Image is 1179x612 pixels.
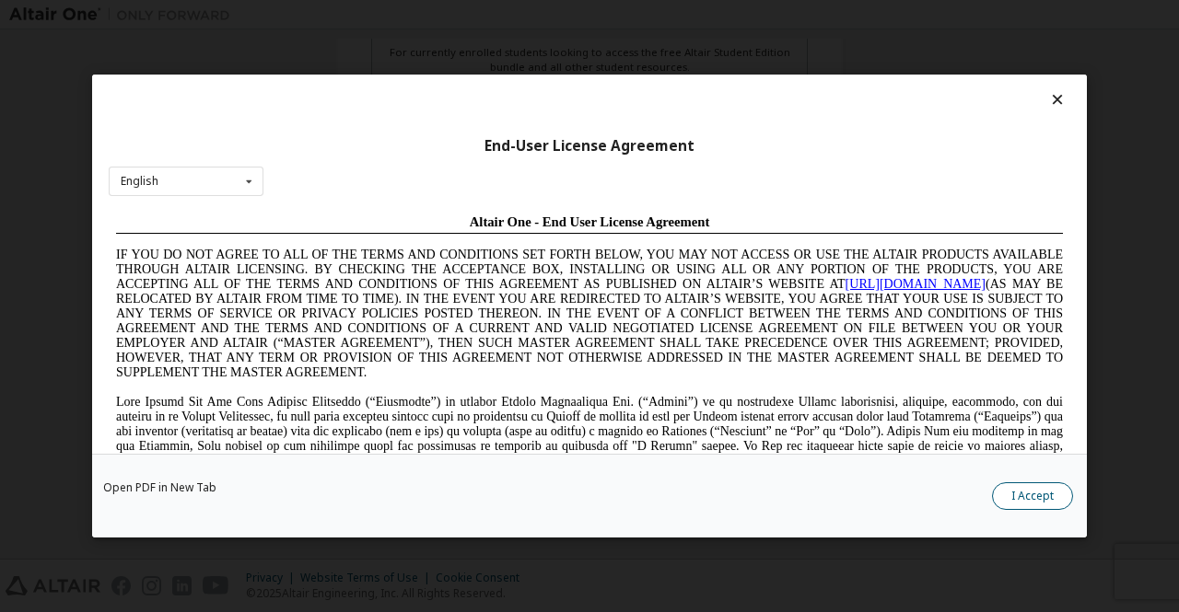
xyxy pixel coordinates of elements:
[7,188,954,319] span: Lore Ipsumd Sit Ame Cons Adipisc Elitseddo (“Eiusmodte”) in utlabor Etdolo Magnaaliqua Eni. (“Adm...
[121,176,158,187] div: English
[103,482,216,493] a: Open PDF in New Tab
[992,482,1073,510] button: I Accept
[737,70,877,84] a: [URL][DOMAIN_NAME]
[7,40,954,172] span: IF YOU DO NOT AGREE TO ALL OF THE TERMS AND CONDITIONS SET FORTH BELOW, YOU MAY NOT ACCESS OR USE...
[361,7,601,22] span: Altair One - End User License Agreement
[109,137,1070,156] div: End-User License Agreement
